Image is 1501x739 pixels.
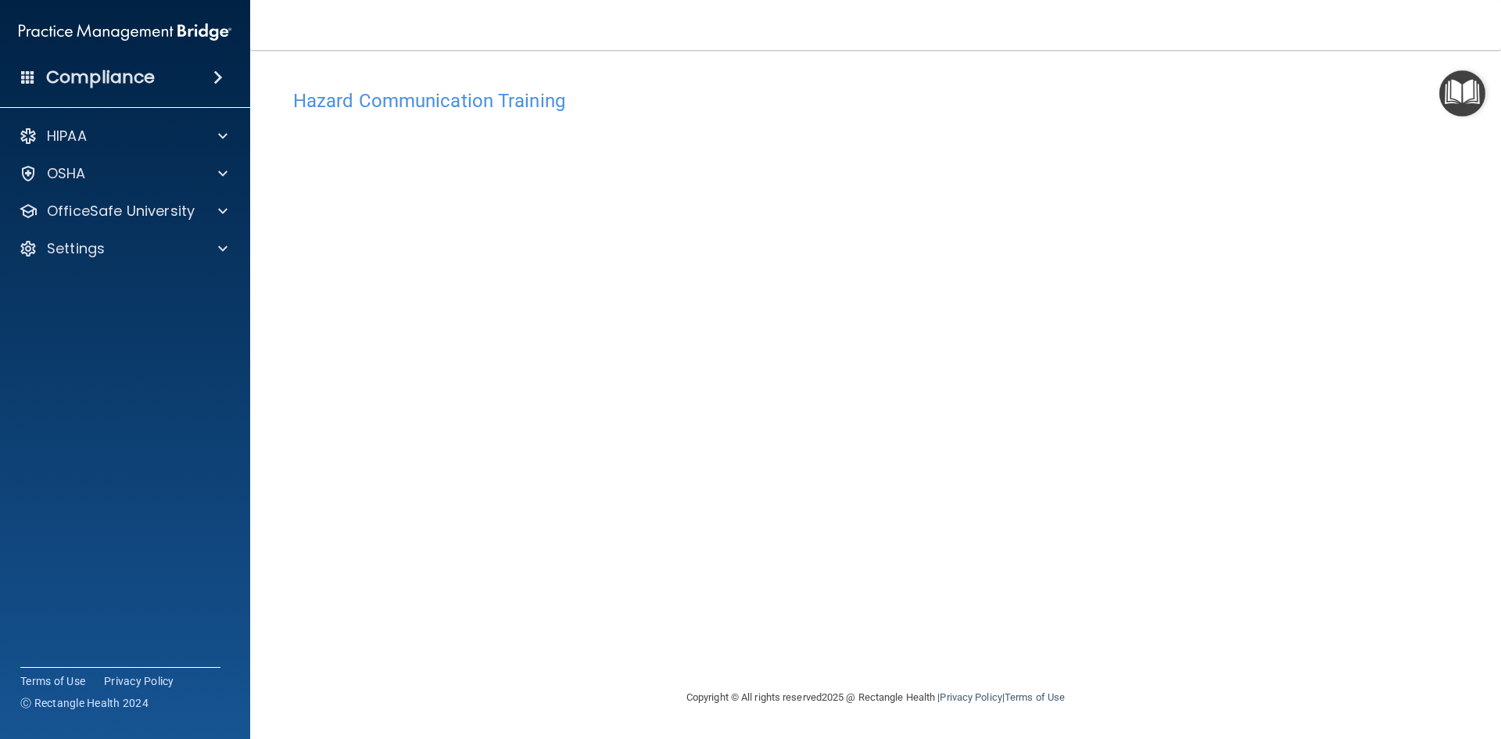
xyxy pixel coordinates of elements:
[19,239,227,258] a: Settings
[104,673,174,689] a: Privacy Policy
[47,239,105,258] p: Settings
[19,127,227,145] a: HIPAA
[20,673,85,689] a: Terms of Use
[19,202,227,221] a: OfficeSafe University
[47,164,86,183] p: OSHA
[47,202,195,221] p: OfficeSafe University
[1005,691,1065,703] a: Terms of Use
[47,127,87,145] p: HIPAA
[293,91,1458,111] h4: Hazard Communication Training
[46,66,155,88] h4: Compliance
[293,120,1091,636] iframe: HCT
[19,164,227,183] a: OSHA
[19,16,231,48] img: PMB logo
[1439,70,1485,117] button: Open Resource Center
[20,695,149,711] span: Ⓒ Rectangle Health 2024
[940,691,1001,703] a: Privacy Policy
[590,673,1161,723] div: Copyright © All rights reserved 2025 @ Rectangle Health | |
